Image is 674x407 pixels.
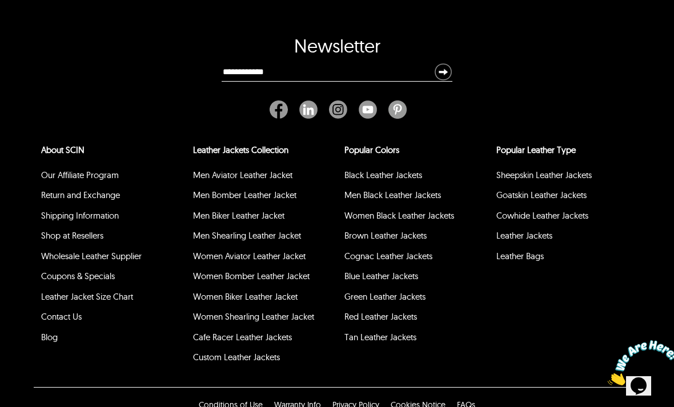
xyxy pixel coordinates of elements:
[39,309,186,329] li: Contact Us
[41,230,103,241] a: Shop at Resellers
[343,187,489,208] li: Men Black Leather Jackets
[434,63,452,81] img: Newsletter Submit
[323,100,353,119] a: Instagram
[41,170,119,180] a: Our Affiliate Program
[39,167,186,188] li: Our Affiliate Program
[344,311,417,322] a: Red Leather Jackets
[495,228,641,248] li: Leather Jackets
[191,167,338,188] li: Men Aviator Leather Jacket
[270,100,294,119] a: Facebook
[270,100,288,119] img: Facebook
[344,291,426,302] a: Green Leather Jackets
[41,291,133,302] a: Leather Jacket Size Chart
[495,167,641,188] li: Sheepskin Leather Jackets
[343,208,489,228] li: Women Black Leather Jackets
[41,251,142,261] a: Wholesale Leather Supplier
[191,289,338,309] li: Women Biker Leather Jacket
[496,144,576,155] a: Popular Leather Type
[41,271,115,281] a: Coupons & Specials
[344,251,432,261] a: Cognac Leather Jackets
[191,329,338,350] li: Cafe Racer Leather Jackets
[5,5,75,50] img: Chat attention grabber
[193,190,296,200] a: Men Bomber Leather Jacket
[39,289,186,309] li: Leather Jacket Size Chart
[39,187,186,208] li: Return and Exchange
[344,332,416,342] a: Tan Leather Jackets
[343,289,489,309] li: Green Leather Jackets
[344,210,454,221] a: Women Black Leather Jackets
[388,100,407,119] img: Pinterest
[344,230,427,241] a: Brown Leather Jackets
[39,329,186,350] li: Blog
[496,170,592,180] a: Sheepskin Leather Jackets
[193,210,284,221] a: Men Biker Leather Jacket
[39,228,186,248] li: Shop at Resellers
[39,248,186,269] li: Wholesale Leather Supplier
[343,248,489,269] li: Cognac Leather Jackets
[343,268,489,289] li: Blue Leather Jackets
[495,187,641,208] li: Goatskin Leather Jackets
[41,144,85,155] a: About SCIN
[603,336,674,390] iframe: chat widget
[41,210,119,221] a: Shipping Information
[34,40,640,63] div: Newsletter
[343,228,489,248] li: Brown Leather Jackets
[193,170,292,180] a: Men Aviator Leather Jacket
[343,167,489,188] li: Black Leather Jackets
[329,100,347,119] img: Instagram
[193,332,292,342] a: Cafe Racer Leather Jackets
[495,248,641,269] li: Leather Bags
[191,208,338,228] li: Men Biker Leather Jacket
[495,208,641,228] li: Cowhide Leather Jackets
[41,311,82,322] a: Contact Us
[344,190,441,200] a: Men Black Leather Jackets
[344,144,399,155] a: popular leather jacket colors
[191,248,338,269] li: Women Aviator Leather Jacket
[193,311,314,322] a: Women Shearling Leather Jacket
[299,100,318,119] img: Linkedin
[496,210,588,221] a: Cowhide Leather Jackets
[383,100,407,119] a: Pinterest
[191,268,338,289] li: Women Bomber Leather Jacket
[193,291,298,302] a: Women Biker Leather Jacket
[353,100,383,119] a: Youtube
[496,230,552,241] a: Leather Jackets
[193,271,310,281] a: Women Bomber Leather Jacket
[39,208,186,228] li: Shipping Information
[191,228,338,248] li: Men Shearling Leather Jacket
[496,190,587,200] a: Goatskin Leather Jackets
[294,100,323,119] a: Linkedin
[344,170,422,180] a: Black Leather Jackets
[41,332,58,342] a: Blog
[344,271,418,281] a: Blue Leather Jackets
[191,187,338,208] li: Men Bomber Leather Jacket
[39,268,186,289] li: Coupons & Specials
[359,100,377,119] img: Youtube
[191,309,338,329] li: Women Shearling Leather Jacket
[191,349,338,370] li: Custom Leather Jackets
[41,190,120,200] a: Return and Exchange
[193,352,280,362] a: Custom Leather Jackets
[193,144,288,155] a: Leather Jackets Collection
[193,251,306,261] a: Women Aviator Leather Jacket
[343,329,489,350] li: Tan Leather Jackets
[496,251,544,261] a: Leather Bags
[193,230,301,241] a: Men Shearling Leather Jacket
[343,309,489,329] li: Red Leather Jackets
